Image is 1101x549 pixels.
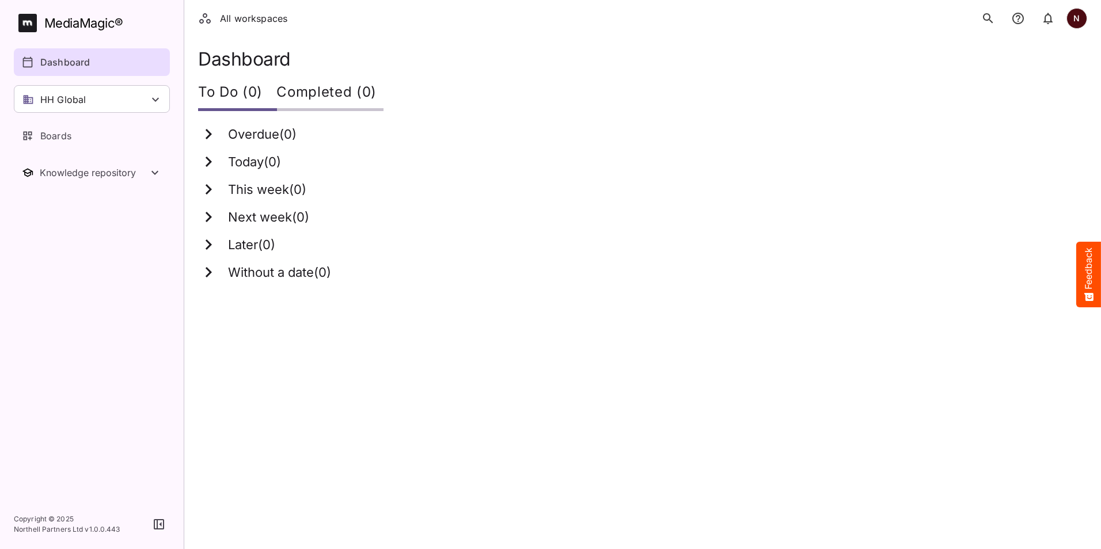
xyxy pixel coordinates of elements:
[228,265,331,280] h3: Without a date ( 0 )
[40,167,148,178] div: Knowledge repository
[977,7,1000,30] button: search
[14,122,170,150] a: Boards
[198,77,276,111] div: To Do (0)
[1066,8,1087,29] div: N
[40,129,71,143] p: Boards
[1037,7,1060,30] button: notifications
[14,159,170,186] nav: Knowledge repository
[228,182,306,197] h3: This week ( 0 )
[198,48,1087,70] h1: Dashboard
[228,210,309,225] h3: Next week ( 0 )
[276,77,384,111] div: Completed (0)
[14,514,120,524] p: Copyright © 2025
[228,155,281,170] h3: Today ( 0 )
[18,14,170,32] a: MediaMagic®
[1076,242,1101,307] button: Feedback
[228,127,297,142] h3: Overdue ( 0 )
[14,159,170,186] button: Toggle Knowledge repository
[40,55,90,69] p: Dashboard
[44,14,123,33] div: MediaMagic ®
[40,93,86,106] p: HH Global
[1007,7,1030,30] button: notifications
[14,524,120,535] p: Northell Partners Ltd v 1.0.0.443
[14,48,170,76] a: Dashboard
[228,238,275,253] h3: Later ( 0 )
